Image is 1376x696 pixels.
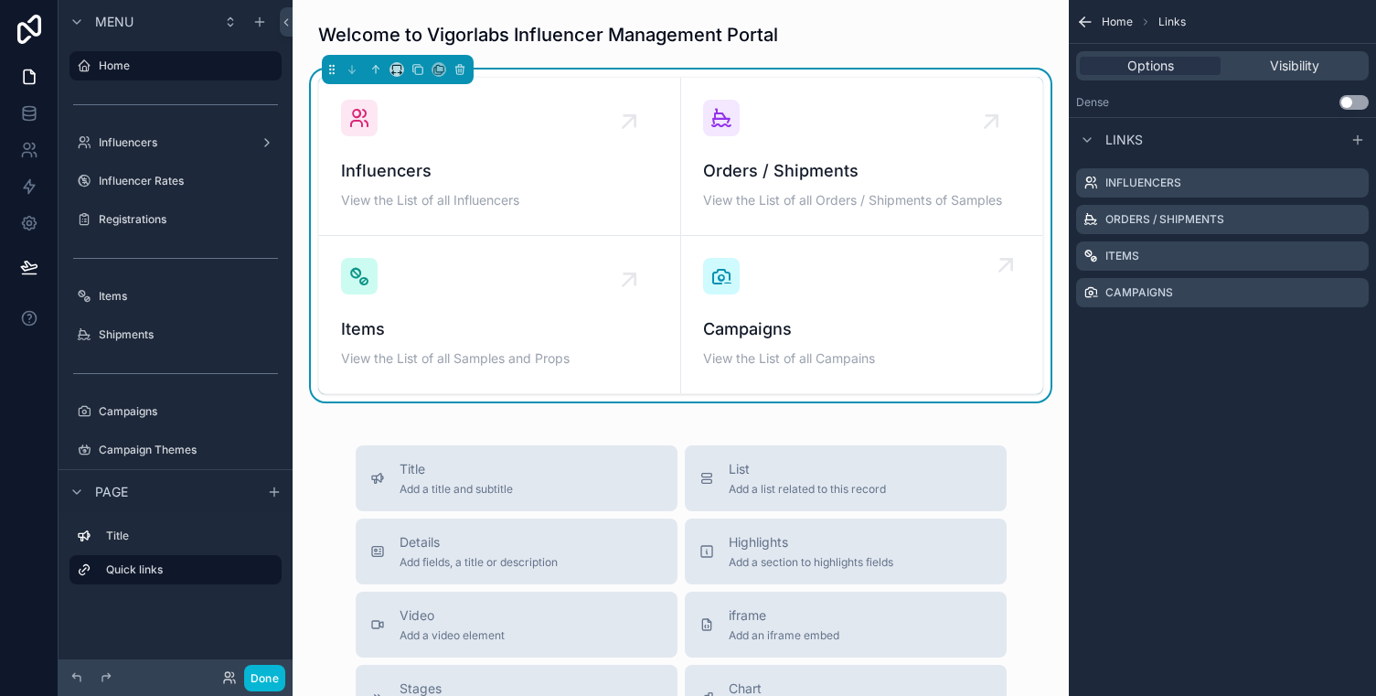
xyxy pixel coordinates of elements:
span: Add fields, a title or description [400,555,558,570]
span: Add a list related to this record [729,482,886,497]
label: Items [1105,249,1139,263]
span: Title [400,460,513,478]
label: Orders / Shipments [1105,212,1224,227]
span: Video [400,606,505,625]
label: Campaigns [99,404,278,419]
a: Campaigns [69,397,282,426]
a: CampaignsView the List of all Campains [681,236,1043,393]
span: List [729,460,886,478]
span: Items [341,316,658,342]
span: iframe [729,606,839,625]
span: Page [95,483,128,501]
button: TitleAdd a title and subtitle [356,445,677,511]
span: View the List of all Influencers [341,191,658,209]
label: Shipments [99,327,278,342]
span: Home [1102,15,1133,29]
a: ItemsView the List of all Samples and Props [319,236,681,393]
button: VideoAdd a video element [356,592,677,658]
label: Items [99,289,278,304]
label: Registrations [99,212,278,227]
a: Orders / ShipmentsView the List of all Orders / Shipments of Samples [681,78,1043,236]
a: Registrations [69,205,282,234]
span: Add a title and subtitle [400,482,513,497]
span: Menu [95,13,133,31]
button: DetailsAdd fields, a title or description [356,519,677,584]
span: Visibility [1270,57,1319,75]
span: Highlights [729,533,893,551]
span: Links [1158,15,1186,29]
a: Influencer Rates [69,166,282,196]
span: View the List of all Samples and Props [341,349,658,368]
span: Options [1127,57,1174,75]
label: Dense [1076,95,1109,110]
span: View the List of all Orders / Shipments of Samples [703,191,1021,209]
span: Details [400,533,558,551]
label: Campaign Themes [99,443,278,457]
div: scrollable content [59,513,293,603]
label: Campaigns [1105,285,1173,300]
button: iframeAdd an iframe embed [685,592,1007,658]
iframe: Spotlight [2,88,35,121]
label: Home [99,59,271,73]
a: Campaign Themes [69,435,282,465]
a: InfluencersView the List of all Influencers [319,78,681,236]
button: HighlightsAdd a section to highlights fields [685,519,1007,584]
label: Title [106,529,274,543]
a: Items [69,282,282,311]
span: Orders / Shipments [703,158,1021,184]
label: Influencer Rates [99,174,278,188]
span: Add a video element [400,628,505,643]
a: Home [69,51,282,80]
label: Quick links [106,562,267,577]
a: Shipments [69,320,282,349]
span: Campaigns [703,316,1021,342]
button: Done [244,665,285,691]
span: View the List of all Campains [703,349,1021,368]
a: Influencers [69,128,282,157]
label: Influencers [1105,176,1181,190]
span: Influencers [341,158,658,184]
span: Add a section to highlights fields [729,555,893,570]
span: Add an iframe embed [729,628,839,643]
button: ListAdd a list related to this record [685,445,1007,511]
label: Influencers [99,135,252,150]
span: Links [1105,131,1143,149]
